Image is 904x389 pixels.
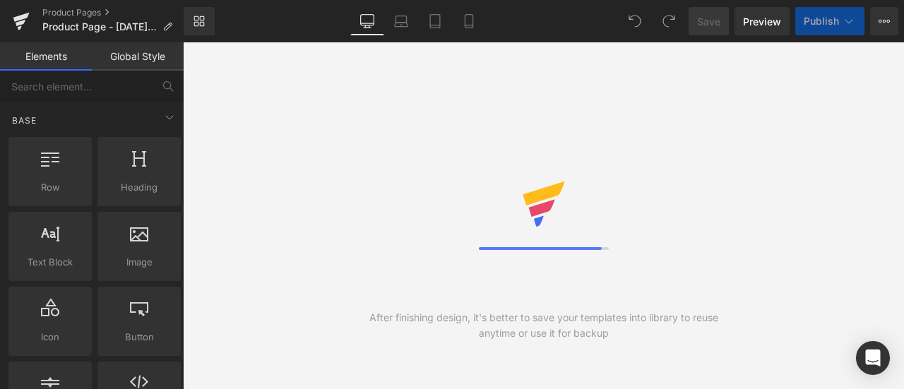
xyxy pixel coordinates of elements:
[11,114,38,127] span: Base
[418,7,452,35] a: Tablet
[621,7,649,35] button: Undo
[804,16,839,27] span: Publish
[102,255,177,270] span: Image
[697,14,720,29] span: Save
[363,310,724,341] div: After finishing design, it's better to save your templates into library to reuse anytime or use i...
[102,180,177,195] span: Heading
[13,330,88,345] span: Icon
[743,14,781,29] span: Preview
[452,7,486,35] a: Mobile
[184,7,215,35] a: New Library
[350,7,384,35] a: Desktop
[734,7,790,35] a: Preview
[655,7,683,35] button: Redo
[13,255,88,270] span: Text Block
[42,21,157,32] span: Product Page - [DATE] 12:59:18
[13,180,88,195] span: Row
[102,330,177,345] span: Button
[870,7,898,35] button: More
[856,341,890,375] div: Open Intercom Messenger
[384,7,418,35] a: Laptop
[795,7,864,35] button: Publish
[92,42,184,71] a: Global Style
[42,7,184,18] a: Product Pages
